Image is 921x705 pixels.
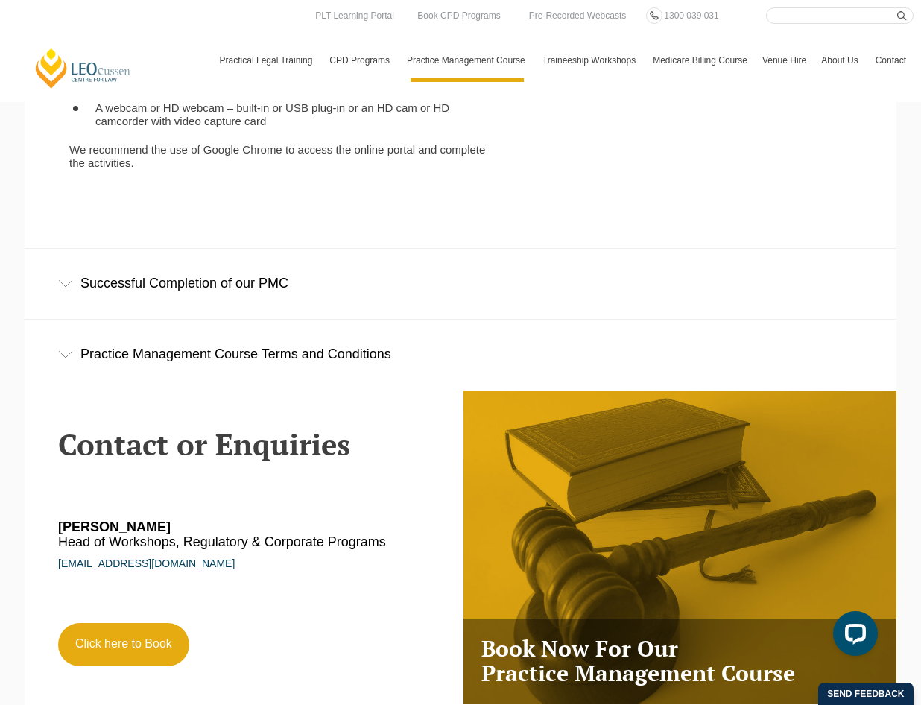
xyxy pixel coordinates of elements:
[322,39,399,82] a: CPD Programs
[58,623,189,666] a: Click here to Book
[58,557,235,569] a: [EMAIL_ADDRESS][DOMAIN_NAME]
[58,428,449,461] h2: Contact or Enquiries
[399,39,535,82] a: Practice Management Course
[25,320,896,389] div: Practice Management Course Terms and Conditions
[212,39,323,82] a: Practical Legal Training
[463,619,896,704] h3: Book Now For Our Practice Management Course
[664,10,718,21] span: 1300 039 031
[821,605,884,668] iframe: LiveChat chat widget
[814,39,867,82] a: About Us
[463,391,896,704] a: Book Now For OurPractice Management Course
[34,47,133,89] a: [PERSON_NAME] Centre for Law
[660,7,722,24] a: 1300 039 031
[535,39,645,82] a: Traineeship Workshops
[414,7,504,24] a: Book CPD Programs
[58,519,171,534] strong: [PERSON_NAME]
[25,249,896,318] div: Successful Completion of our PMC
[95,101,449,127] span: A webcam or HD webcam – built-in or USB plug-in or an HD cam or HD camcorder with video capture card
[525,7,630,24] a: Pre-Recorded Webcasts
[645,39,755,82] a: Medicare Billing Course
[868,39,914,82] a: Contact
[58,520,411,550] h6: Head of Workshops, Regulatory & Corporate Programs
[69,143,485,169] span: Google Chrome to access the online portal and complete the activities.
[755,39,814,82] a: Venue Hire
[69,143,200,156] span: We recommend the use of
[311,7,398,24] a: PLT Learning Portal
